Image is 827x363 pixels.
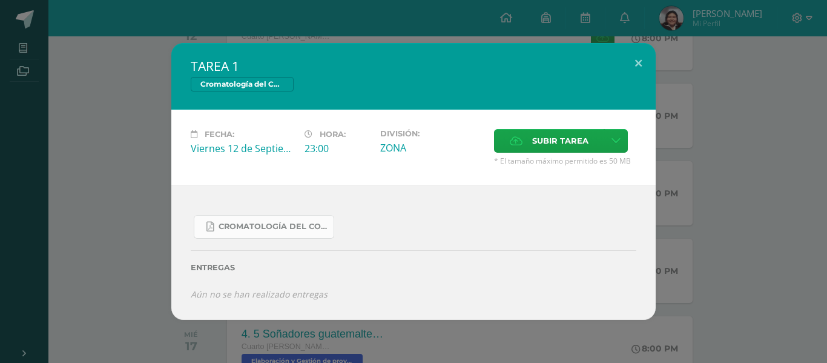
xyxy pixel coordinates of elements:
span: Cromatología del Color [191,77,294,92]
span: * El tamaño máximo permitido es 50 MB [494,156,636,166]
label: Entregas [191,263,636,272]
span: Subir tarea [532,130,588,152]
a: Cromatología del color.docx.pdf [194,215,334,239]
span: Fecha: [205,130,234,139]
button: Close (Esc) [621,43,656,84]
div: Viernes 12 de Septiembre [191,142,295,155]
div: ZONA [380,141,484,155]
h2: TAREA 1 [191,58,636,75]
span: Hora: [320,130,346,139]
label: División: [380,129,484,138]
div: 23:00 [305,142,371,155]
i: Aún no se han realizado entregas [191,288,328,300]
span: Cromatología del color.docx.pdf [219,222,328,231]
